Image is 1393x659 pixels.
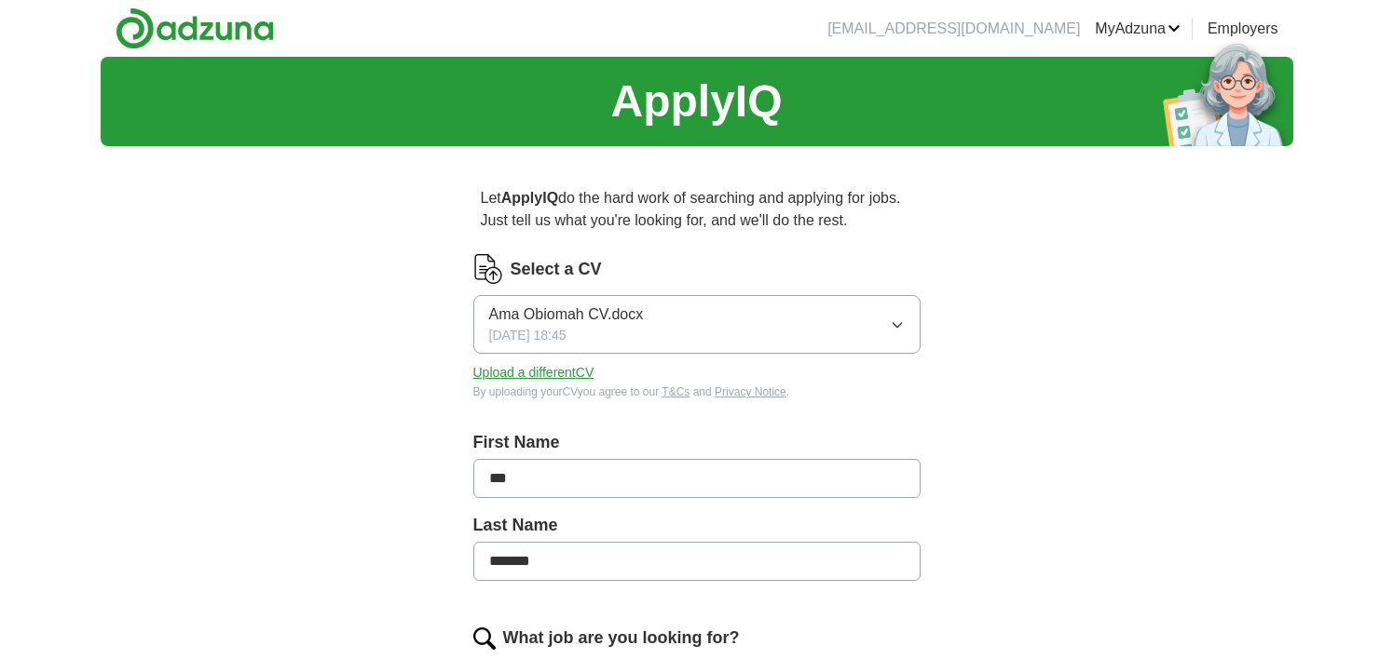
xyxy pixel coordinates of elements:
[827,18,1080,40] li: [EMAIL_ADDRESS][DOMAIN_NAME]
[1208,18,1278,40] a: Employers
[610,68,782,135] h1: ApplyIQ
[473,513,921,538] label: Last Name
[473,254,503,284] img: CV Icon
[489,303,644,326] span: Ama Obiomah CV.docx
[473,627,496,650] img: search.png
[473,383,921,400] div: By uploading your CV you agree to our and .
[662,385,690,398] a: T&Cs
[1095,18,1181,40] a: MyAdzuna
[473,363,594,383] button: Upload a differentCV
[473,430,921,455] label: First Name
[489,326,567,345] span: [DATE] 18:45
[116,7,274,49] img: Adzuna logo
[473,180,921,239] p: Let do the hard work of searching and applying for jobs. Just tell us what you're looking for, an...
[473,295,921,354] button: Ama Obiomah CV.docx[DATE] 18:45
[511,257,602,282] label: Select a CV
[501,190,558,206] strong: ApplyIQ
[715,385,786,398] a: Privacy Notice
[503,625,740,651] label: What job are you looking for?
